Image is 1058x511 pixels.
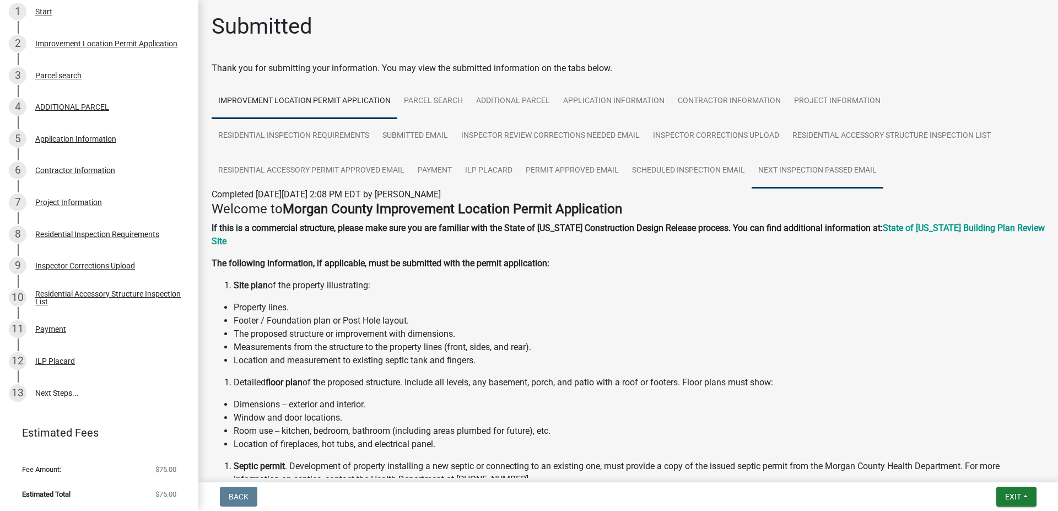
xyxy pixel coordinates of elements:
[35,72,82,79] div: Parcel search
[234,314,1045,327] li: Footer / Foundation plan or Post Hole layout.
[212,201,1045,217] h4: Welcome to
[234,341,1045,354] li: Measurements from the structure to the property lines (front, sides, and rear).
[220,487,257,507] button: Back
[996,487,1037,507] button: Exit
[9,162,26,179] div: 6
[9,320,26,338] div: 11
[35,103,109,111] div: ADDITIONAL PARCEL
[376,119,455,154] a: Submitted Email
[35,290,181,305] div: Residential Accessory Structure Inspection List
[212,223,1045,246] a: State of [US_STATE] Building Plan Review Site
[9,257,26,275] div: 9
[234,301,1045,314] li: Property lines.
[9,422,181,444] a: Estimated Fees
[9,193,26,211] div: 7
[155,466,176,473] span: $75.00
[9,289,26,306] div: 10
[234,438,1045,451] li: Location of fireplaces, hot tubs, and electrical panel.
[22,466,61,473] span: Fee Amount:
[9,98,26,116] div: 4
[787,84,887,119] a: Project Information
[455,119,646,154] a: Inspector Review Corrections Needed Email
[212,13,312,40] h1: Submitted
[234,411,1045,424] li: Window and door locations.
[266,377,303,388] strong: floor plan
[671,84,787,119] a: Contractor Information
[9,3,26,20] div: 1
[35,357,75,365] div: ILP Placard
[212,119,376,154] a: Residential Inspection Requirements
[212,223,883,233] strong: If this is a commercial structure, please make sure you are familiar with the State of [US_STATE]...
[752,153,883,189] a: Next Inspection Passed Email
[35,8,52,15] div: Start
[35,135,116,143] div: Application Information
[35,230,159,238] div: Residential Inspection Requirements
[234,280,268,291] strong: Site plan
[9,352,26,370] div: 12
[234,279,1045,292] li: of the property illustrating:
[786,119,997,154] a: Residential Accessory Structure Inspection List
[35,40,177,47] div: Improvement Location Permit Application
[397,84,469,119] a: Parcel search
[519,153,625,189] a: Permit Approved Email
[283,201,622,217] strong: Morgan County Improvement Location Permit Application
[411,153,458,189] a: Payment
[234,424,1045,438] li: Room use -- kitchen, bedroom, bathroom (including areas plumbed for future), etc.
[625,153,752,189] a: Scheduled Inspection Email
[35,198,102,206] div: Project Information
[234,354,1045,367] li: Location and measurement to existing septic tank and fingers.
[469,84,557,119] a: ADDITIONAL PARCEL
[35,262,135,270] div: Inspector Corrections Upload
[212,189,441,200] span: Completed [DATE][DATE] 2:08 PM EDT by [PERSON_NAME]
[1005,492,1021,501] span: Exit
[557,84,671,119] a: Application Information
[646,119,786,154] a: Inspector Corrections Upload
[35,325,66,333] div: Payment
[234,376,1045,389] li: Detailed of the proposed structure. Include all levels, any basement, porch, and patio with a roo...
[155,491,176,498] span: $75.00
[458,153,519,189] a: ILP Placard
[234,460,1045,486] li: . Development of property installing a new septic or connecting to an existing one, must provide ...
[234,398,1045,411] li: Dimensions -- exterior and interior.
[35,166,115,174] div: Contractor Information
[212,62,1045,75] div: Thank you for submitting your information. You may view the submitted information on the tabs below.
[9,130,26,148] div: 5
[9,384,26,402] div: 13
[212,153,411,189] a: Residential Accessory Permit Approved Email
[229,492,249,501] span: Back
[9,67,26,84] div: 3
[212,258,549,268] strong: The following information, if applicable, must be submitted with the permit application:
[9,225,26,243] div: 8
[9,35,26,52] div: 2
[234,327,1045,341] li: The proposed structure or improvement with dimensions.
[22,491,71,498] span: Estimated Total
[212,84,397,119] a: Improvement Location Permit Application
[234,461,285,471] strong: Septic permit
